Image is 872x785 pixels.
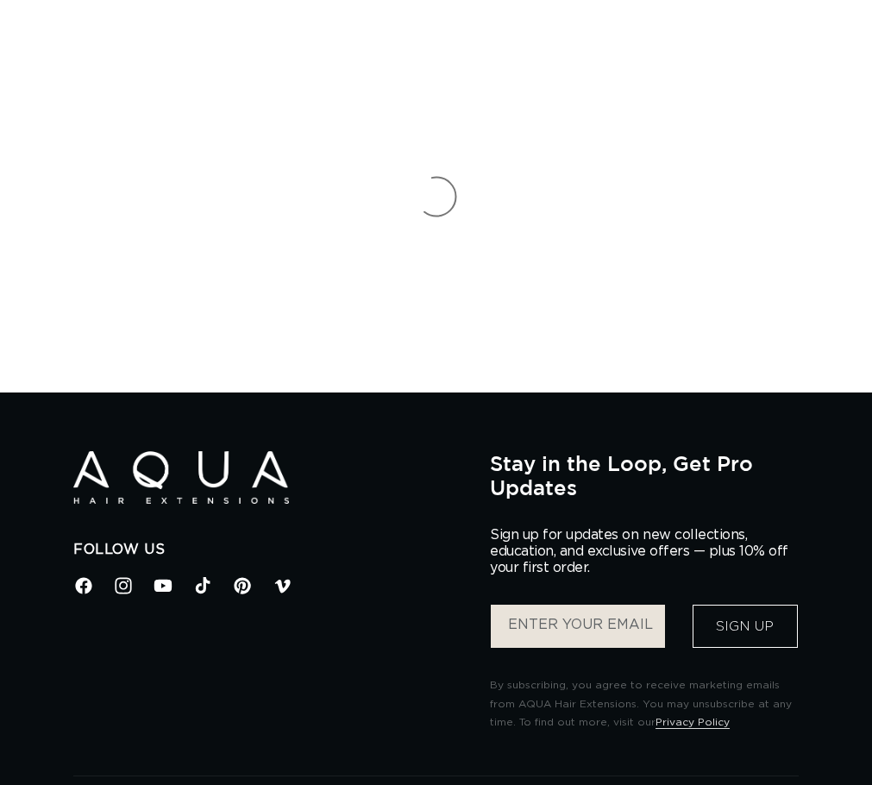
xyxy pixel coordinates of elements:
input: ENTER YOUR EMAIL [491,605,665,648]
p: By subscribing, you agree to receive marketing emails from AQUA Hair Extensions. You may unsubscr... [490,676,799,732]
h2: Stay in the Loop, Get Pro Updates [490,451,799,499]
a: Privacy Policy [656,717,730,727]
img: Aqua Hair Extensions [73,451,289,504]
button: Sign Up [693,605,798,648]
h2: Follow Us [73,541,464,559]
p: Sign up for updates on new collections, education, and exclusive offers — plus 10% off your first... [490,527,799,576]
